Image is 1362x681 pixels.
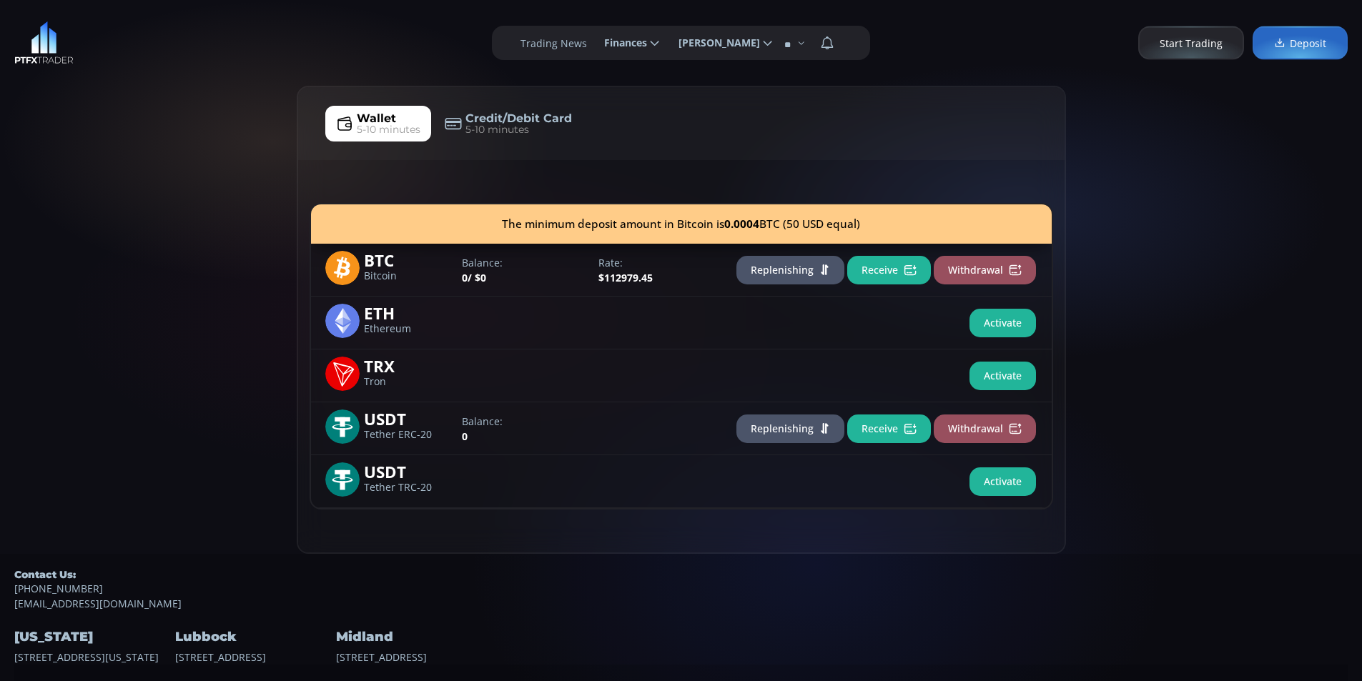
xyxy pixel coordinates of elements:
label: Balance: [462,255,584,270]
button: Replenishing [736,414,844,443]
span: Tether TRC-20 [364,483,451,492]
span: USDT [364,462,451,479]
button: Withdrawal [934,414,1036,443]
label: Trading News [520,36,587,51]
span: Tether ERC-20 [364,430,451,439]
div: $112979.45 [591,255,728,285]
a: [PHONE_NUMBER] [14,581,1348,596]
span: Start Trading [1160,36,1223,51]
h5: Contact Us: [14,568,1348,581]
label: Rate: [598,255,721,270]
a: Wallet5-10 minutes [325,106,431,141]
span: Tron [364,377,451,387]
button: Activate [969,309,1036,337]
span: Deposit [1274,36,1326,51]
div: [STREET_ADDRESS] [175,611,332,664]
a: Start Trading [1138,26,1244,60]
span: USDT [364,409,451,426]
button: Activate [969,467,1036,496]
div: 0 [455,414,591,444]
button: Withdrawal [934,256,1036,284]
span: BTC [364,251,451,267]
img: LOGO [14,21,74,64]
div: 0 [455,255,591,285]
a: Deposit [1253,26,1348,60]
h4: [US_STATE] [14,625,172,649]
h4: Lubbock [175,625,332,649]
button: Receive [847,256,931,284]
span: Bitcoin [364,272,451,281]
span: 5-10 minutes [357,122,420,137]
label: Balance: [462,414,584,429]
span: / $0 [468,271,486,284]
span: Wallet [357,110,396,127]
span: TRX [364,357,451,373]
span: Finances [594,29,647,57]
div: [EMAIL_ADDRESS][DOMAIN_NAME] [14,568,1348,611]
div: [STREET_ADDRESS][US_STATE] [14,611,172,664]
h4: Midland [336,625,493,649]
div: The minimum deposit amount in Bitcoin is BTC (50 USD equal) [311,204,1052,244]
a: Credit/Debit Card5-10 minutes [434,106,583,141]
span: Credit/Debit Card [465,110,572,127]
span: [PERSON_NAME] [668,29,760,57]
button: Receive [847,414,931,443]
span: 5-10 minutes [465,122,529,137]
button: Replenishing [736,256,844,284]
span: Ethereum [364,324,451,334]
button: Activate [969,362,1036,390]
b: 0.0004 [724,217,759,232]
span: ETH [364,304,451,320]
div: [STREET_ADDRESS] [336,611,493,664]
